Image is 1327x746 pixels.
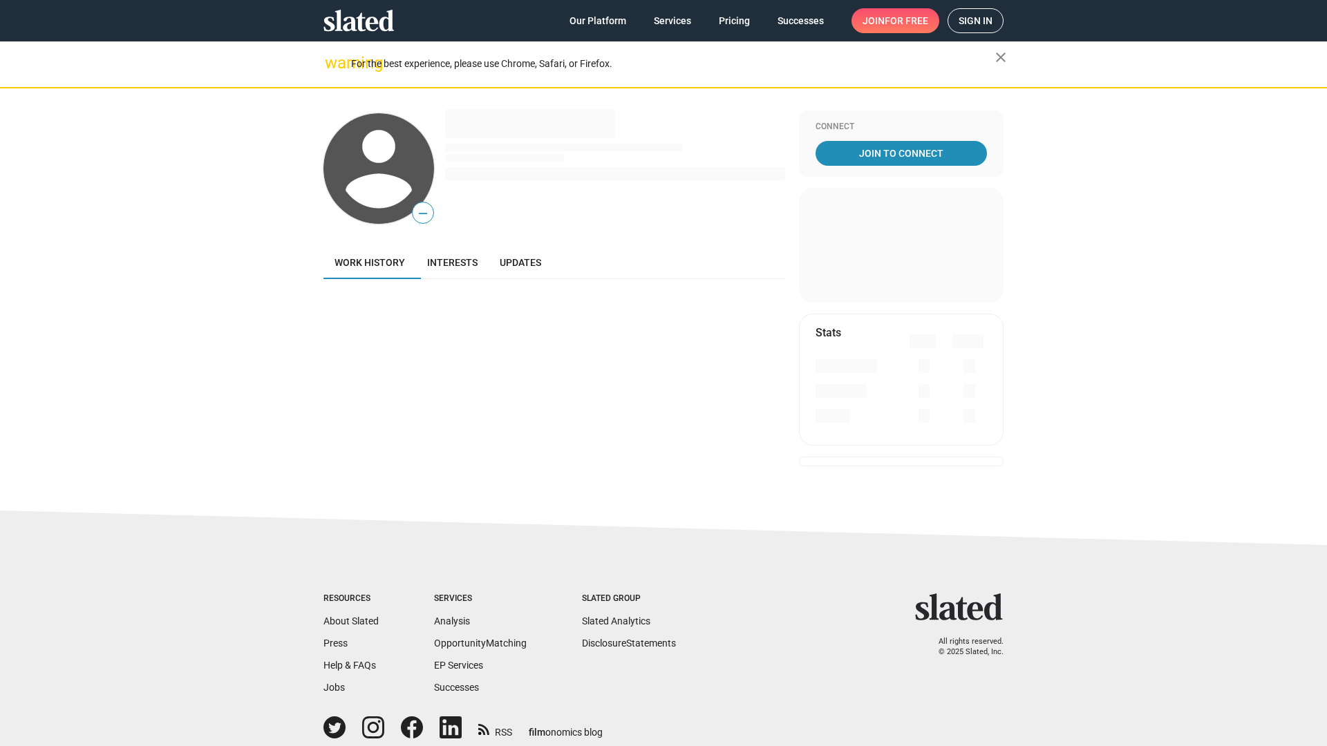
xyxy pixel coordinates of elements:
a: RSS [478,718,512,739]
span: Join To Connect [818,141,984,166]
a: Join To Connect [816,141,987,166]
div: Resources [323,593,379,604]
span: Join [863,8,928,33]
a: Our Platform [558,8,637,33]
a: Successes [434,682,479,693]
div: Connect [816,122,987,133]
a: Help & FAQs [323,660,376,671]
span: for free [885,8,928,33]
div: Slated Group [582,593,676,604]
a: Pricing [708,8,761,33]
mat-icon: warning [325,55,341,71]
span: Services [654,8,691,33]
mat-card-title: Stats [816,325,841,340]
mat-icon: close [992,49,1009,66]
span: Sign in [959,9,992,32]
span: — [413,204,433,222]
span: Our Platform [570,8,626,33]
a: filmonomics blog [529,715,603,739]
a: Successes [766,8,835,33]
a: Sign in [948,8,1004,33]
a: About Slated [323,615,379,627]
a: Work history [323,246,416,279]
a: Interests [416,246,489,279]
a: Press [323,638,348,649]
a: Slated Analytics [582,615,650,627]
span: Interests [427,257,478,268]
div: For the best experience, please use Chrome, Safari, or Firefox. [351,55,995,73]
a: DisclosureStatements [582,638,676,649]
span: Pricing [719,8,750,33]
a: Joinfor free [851,8,939,33]
a: Analysis [434,615,470,627]
span: film [529,727,545,738]
span: Work history [335,257,405,268]
a: Jobs [323,682,345,693]
span: Successes [778,8,824,33]
a: Updates [489,246,552,279]
p: All rights reserved. © 2025 Slated, Inc. [924,637,1004,657]
span: Updates [500,257,541,268]
a: EP Services [434,660,483,671]
a: OpportunityMatching [434,638,527,649]
div: Services [434,593,527,604]
a: Services [643,8,702,33]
